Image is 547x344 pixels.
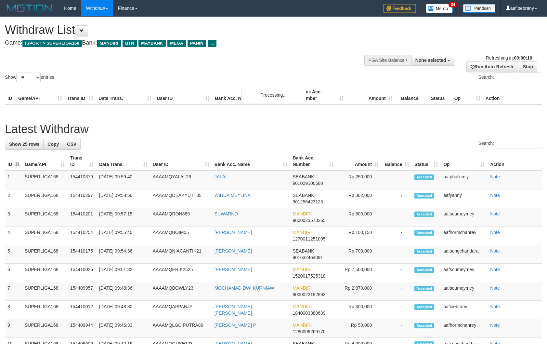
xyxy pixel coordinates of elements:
td: 154410025 [68,264,97,282]
th: Action [488,152,542,171]
td: aafsoumeymey [441,264,488,282]
td: Rp 300,000 [336,301,382,319]
span: Copy [47,142,59,147]
span: Accepted [414,174,434,180]
td: AAAAMQBOIM55 [150,227,212,245]
td: [DATE] 09:58:56 [97,189,150,208]
td: 154410297 [68,189,97,208]
img: MOTION_logo.png [5,3,54,13]
span: MEGA [167,40,186,47]
span: Accepted [414,249,434,254]
span: Copy 9000022192893 to clipboard [293,292,325,297]
th: User ID: activate to sort column ascending [150,152,212,171]
td: [DATE] 09:59:40 [97,171,150,189]
td: SUPERLIGA168 [22,245,68,264]
th: Bank Acc. Name: activate to sort column ascending [212,152,290,171]
span: MANDIRI [293,323,312,328]
td: [DATE] 09:51:32 [97,264,150,282]
td: SUPERLIGA168 [22,264,68,282]
label: Search: [478,139,542,148]
td: aafsoumeymey [441,282,488,301]
th: Date Trans.: activate to sort column ascending [97,152,150,171]
th: Amount: activate to sort column ascending [336,152,382,171]
a: Note [490,285,500,291]
th: Balance: activate to sort column ascending [382,152,412,171]
a: [PERSON_NAME] [PERSON_NAME] [215,304,252,316]
span: MANDIRI [293,267,312,272]
td: - [382,282,412,301]
img: Feedback.jpg [384,4,416,13]
th: Game/API: activate to sort column ascending [22,152,68,171]
th: Trans ID: activate to sort column ascending [68,152,97,171]
span: SEABANK [293,193,314,198]
td: - [382,245,412,264]
td: Rp 302,000 [336,189,382,208]
span: Copy 901256423123 to clipboard [293,199,323,204]
a: Show 25 rows [5,139,44,150]
a: Note [490,323,500,328]
td: AAAAMQYALAL26 [150,171,212,189]
a: [PERSON_NAME] [215,267,252,272]
span: Accepted [414,304,434,310]
span: Show 25 rows [9,142,39,147]
th: Status [428,86,452,104]
th: ID: activate to sort column descending [5,152,22,171]
span: MANDIRI [97,40,121,47]
span: SEABANK [293,248,314,254]
td: Rp 50,000 [336,319,382,338]
td: SUPERLIGA168 [22,189,68,208]
div: Processing... [241,87,306,103]
span: ISPORT > SUPERLIGA168 [22,40,82,47]
td: - [382,301,412,319]
td: 8 [5,301,22,319]
td: Rp 703,000 [336,245,382,264]
td: - [382,171,412,189]
span: Accepted [414,286,434,291]
td: SUPERLIGA168 [22,227,68,245]
span: None selected [415,58,446,63]
span: Copy 1270011251095 to clipboard [293,236,325,241]
td: AAAAMQERIK2525 [150,264,212,282]
td: SUPERLIGA168 [22,208,68,227]
td: SUPERLIGA168 [22,301,68,319]
a: MOCHAMAD DWI KURNIAW [215,285,274,291]
span: Accepted [414,267,434,273]
td: AAAAMQBOWLY23 [150,282,212,301]
td: - [382,227,412,245]
span: Accepted [414,193,434,199]
span: ... [208,40,216,47]
td: - [382,264,412,282]
span: Copy 901632464091 to clipboard [293,255,323,260]
td: [DATE] 09:55:40 [97,227,150,245]
span: Copy 1280006269770 to clipboard [293,329,325,334]
span: MANDIRI [293,285,312,291]
td: AAAAMQNIACANTIK21 [150,245,212,264]
th: Balance [396,86,428,104]
td: 1 [5,171,22,189]
input: Search: [496,73,542,82]
span: Copy 1840003380639 to clipboard [293,310,325,316]
th: Op [452,86,483,104]
strong: 00:00:10 [514,55,532,61]
td: AAAAMQDEAKYUTT35 [150,189,212,208]
td: 154410254 [68,227,97,245]
td: Rp 2,870,000 [336,282,382,301]
th: Game/API [16,86,65,104]
span: Refreshing in: [486,55,532,61]
td: [DATE] 09:48:36 [97,282,150,301]
a: JALAL [215,174,228,179]
th: User ID [154,86,212,104]
td: aafloebrany [441,301,488,319]
span: 34 [449,2,457,7]
h1: Latest Withdraw [5,123,542,136]
td: 9 [5,319,22,338]
td: AAAAMQAPPANJP [150,301,212,319]
td: 154410175 [68,245,97,264]
th: Bank Acc. Number: activate to sort column ascending [290,152,336,171]
td: Rp 250,000 [336,171,382,189]
td: - [382,189,412,208]
td: 154410201 [68,208,97,227]
div: PGA Site Balance / [364,55,411,66]
td: [DATE] 09:54:36 [97,245,150,264]
td: [DATE] 09:57:15 [97,208,150,227]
